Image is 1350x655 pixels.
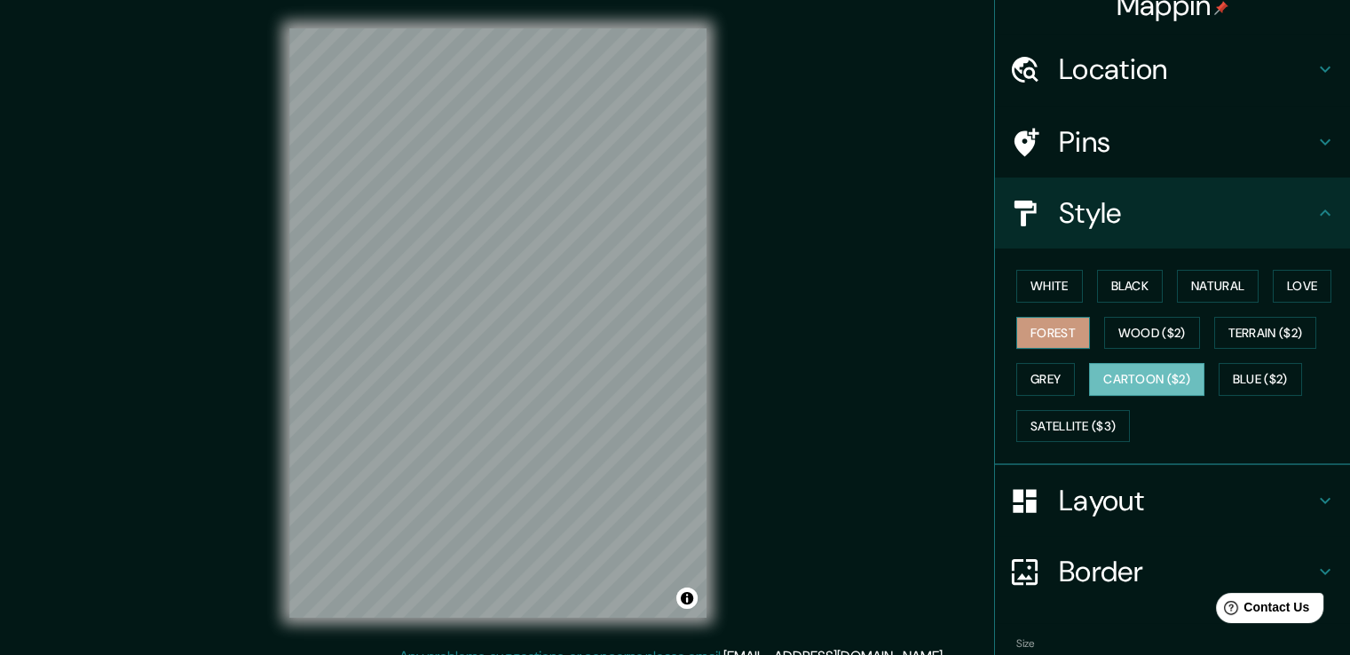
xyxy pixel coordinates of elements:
button: Natural [1177,270,1259,303]
canvas: Map [289,28,707,618]
button: Blue ($2) [1219,363,1302,396]
h4: Layout [1059,483,1314,518]
button: Terrain ($2) [1214,317,1317,350]
div: Layout [995,465,1350,536]
button: Love [1273,270,1331,303]
h4: Style [1059,195,1314,231]
button: Black [1097,270,1164,303]
div: Location [995,34,1350,105]
button: Toggle attribution [676,588,698,609]
button: Cartoon ($2) [1089,363,1204,396]
div: Border [995,536,1350,607]
h4: Location [1059,51,1314,87]
label: Size [1016,636,1035,651]
h4: Border [1059,554,1314,589]
button: Forest [1016,317,1090,350]
button: Grey [1016,363,1075,396]
button: Satellite ($3) [1016,410,1130,443]
div: Style [995,178,1350,249]
button: Wood ($2) [1104,317,1200,350]
button: White [1016,270,1083,303]
iframe: Help widget launcher [1192,586,1330,635]
img: pin-icon.png [1214,1,1228,15]
div: Pins [995,107,1350,178]
h4: Pins [1059,124,1314,160]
